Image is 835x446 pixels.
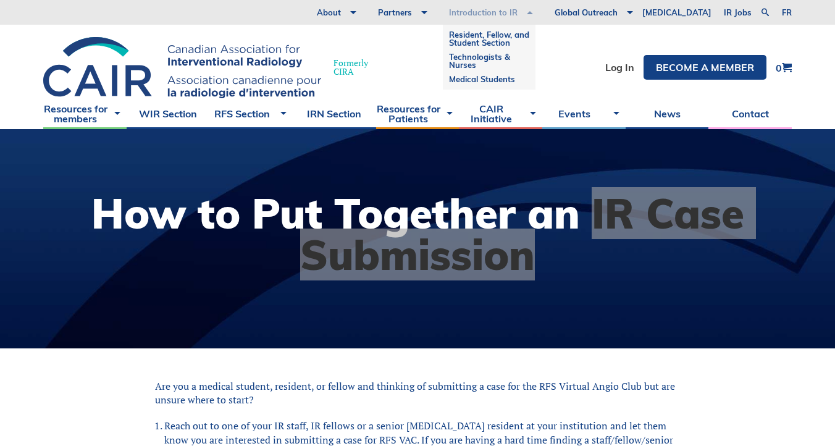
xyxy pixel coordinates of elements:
img: CIRA [43,37,321,98]
a: Events [542,98,626,129]
a: Become a member [644,55,766,80]
a: Resources for members [43,98,127,129]
a: FormerlyCIRA [43,37,380,98]
a: Contact [708,98,792,129]
span: Formerly CIRA [334,59,368,76]
a: IRN Section [293,98,376,129]
a: News [626,98,709,129]
a: Log In [605,62,634,72]
p: Are you a medical student, resident, or fellow and thinking of submitting a case for the RFS Virt... [155,379,680,407]
h1: How to Put Together an IR Case Submission [12,193,823,276]
a: fr [782,9,792,17]
a: Technologists & Nurses [449,50,529,72]
a: Resources for Patients [376,98,459,129]
a: CAIR Initiative [459,98,542,129]
a: 0 [776,62,792,73]
a: Resident, Fellow, and Student Section [449,28,529,50]
a: WIR Section [127,98,210,129]
a: RFS Section [209,98,293,129]
a: Medical Students [449,72,529,86]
